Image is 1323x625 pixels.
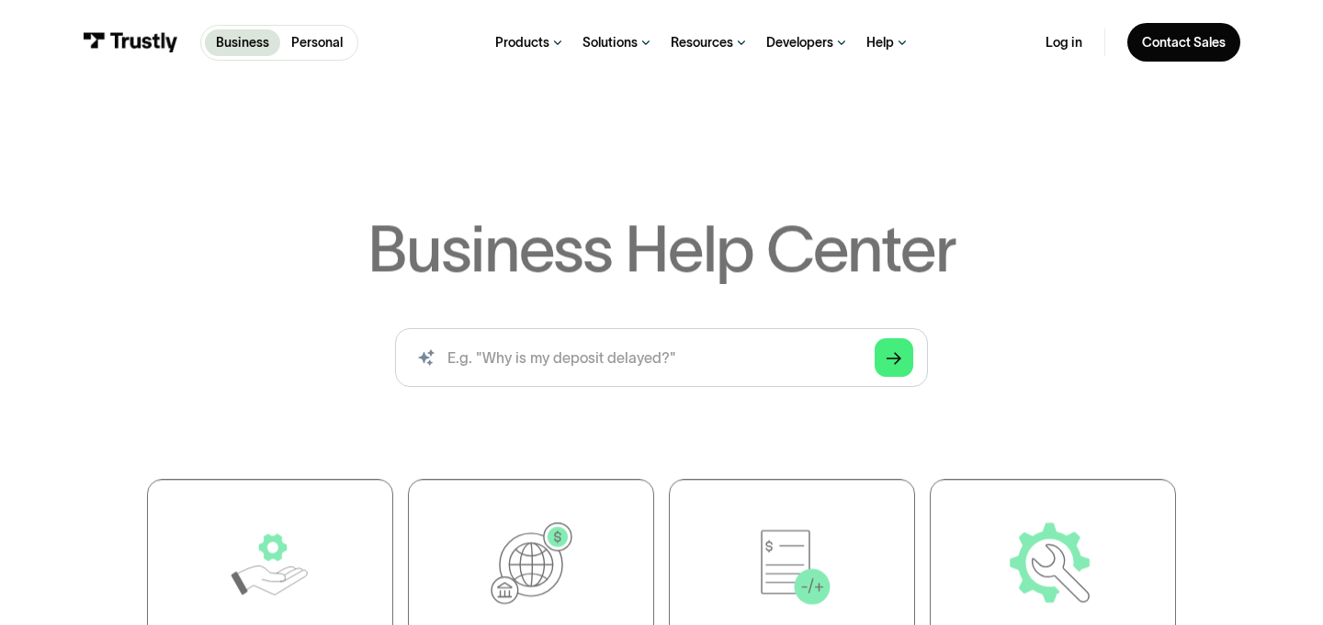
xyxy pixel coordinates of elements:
[205,29,280,56] a: Business
[1046,34,1082,51] a: Log in
[671,34,733,51] div: Resources
[866,34,894,51] div: Help
[291,33,343,52] p: Personal
[766,34,833,51] div: Developers
[216,33,269,52] p: Business
[395,328,928,387] form: Search
[83,32,178,52] img: Trustly Logo
[395,328,928,387] input: search
[367,217,955,281] h1: Business Help Center
[1127,23,1240,62] a: Contact Sales
[280,29,354,56] a: Personal
[495,34,549,51] div: Products
[582,34,638,51] div: Solutions
[1142,34,1226,51] div: Contact Sales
